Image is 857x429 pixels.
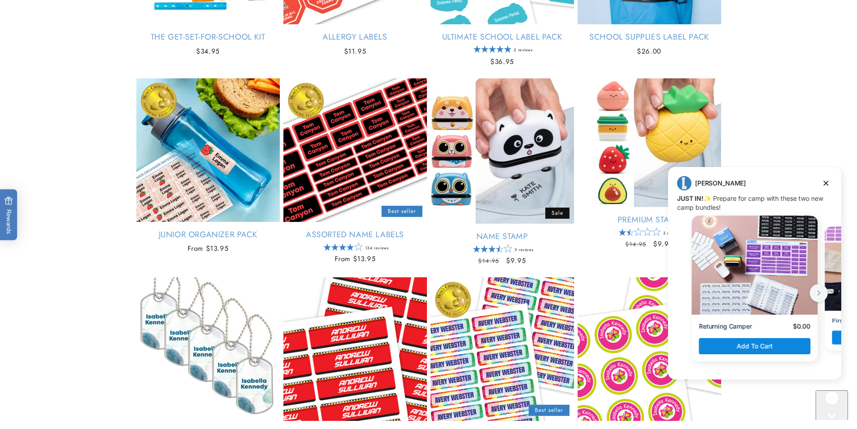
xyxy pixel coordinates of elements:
[4,196,13,234] span: Rewards
[283,32,427,42] a: Allergy Labels
[578,32,721,42] a: School Supplies Label Pack
[431,32,574,42] a: Ultimate School Label Pack
[136,230,280,240] a: Junior Organizer Pack
[283,230,427,240] a: Assorted Name Labels
[7,357,114,384] iframe: Sign Up via Text for Offers
[148,118,166,136] button: next button
[661,166,848,393] iframe: Gorgias live chat campaigns
[136,32,280,42] a: The Get-Set-for-School Kit
[578,215,721,225] a: Premium Stamp
[171,151,225,159] p: First Time Camper
[431,231,574,242] a: Name Stamp
[816,390,848,420] iframe: Gorgias live chat messenger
